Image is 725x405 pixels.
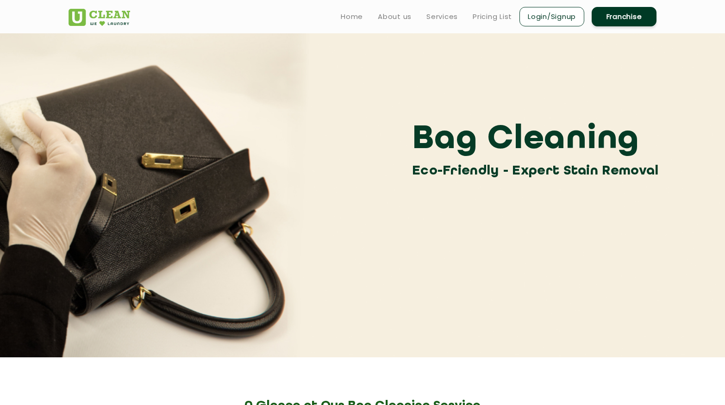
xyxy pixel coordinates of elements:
[69,9,130,26] img: UClean Laundry and Dry Cleaning
[412,161,663,181] h3: Eco-Friendly - Expert Stain Removal
[473,11,512,22] a: Pricing List
[426,11,458,22] a: Services
[341,11,363,22] a: Home
[378,11,412,22] a: About us
[592,7,656,26] a: Franchise
[412,119,663,161] h3: Bag Cleaning
[519,7,584,26] a: Login/Signup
